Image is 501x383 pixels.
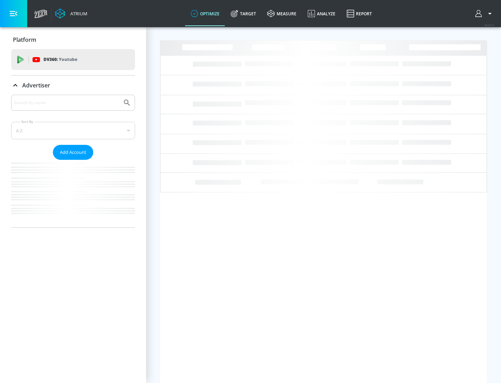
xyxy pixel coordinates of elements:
p: Youtube [59,56,77,63]
a: optimize [185,1,225,26]
a: Analyze [302,1,341,26]
p: Platform [13,36,36,44]
div: Advertiser [11,76,135,95]
span: v 4.22.2 [484,23,494,27]
p: DV360: [43,56,77,63]
span: Add Account [60,148,86,156]
div: A-Z [11,122,135,139]
a: Target [225,1,262,26]
a: Report [341,1,377,26]
div: Platform [11,30,135,49]
div: Advertiser [11,95,135,227]
input: Search by name [14,98,119,107]
button: Add Account [53,145,93,160]
a: measure [262,1,302,26]
label: Sort By [20,119,35,124]
a: Atrium [55,8,87,19]
div: DV360: Youtube [11,49,135,70]
nav: list of Advertiser [11,160,135,227]
div: Atrium [67,10,87,17]
p: Advertiser [22,81,50,89]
